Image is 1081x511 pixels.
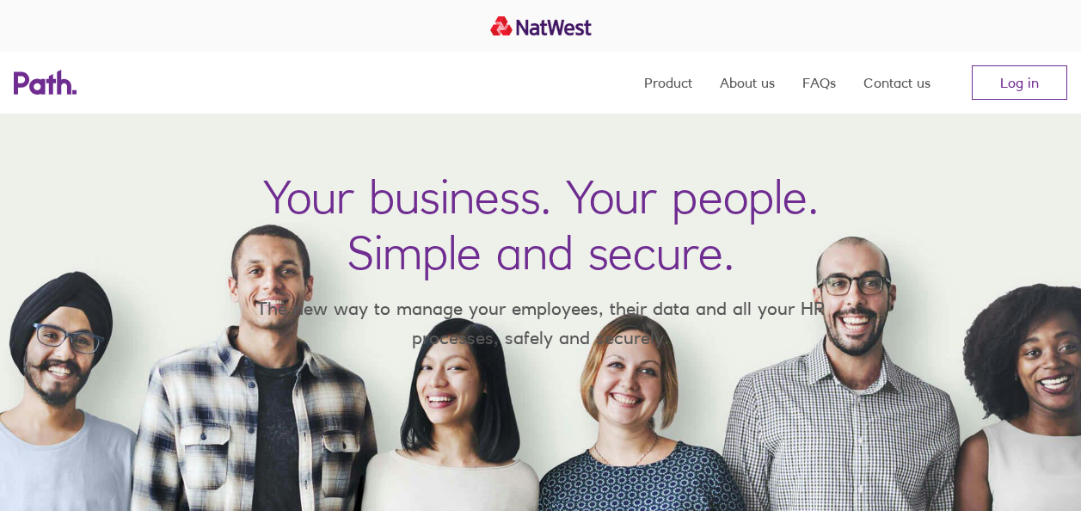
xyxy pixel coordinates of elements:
a: Log in [972,65,1067,100]
a: Product [644,52,692,114]
a: Contact us [863,52,931,114]
a: About us [720,52,775,114]
p: The new way to manage your employees, their data and all your HR processes, safely and securely. [231,294,851,352]
a: FAQs [802,52,836,114]
h1: Your business. Your people. Simple and secure. [263,169,819,280]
